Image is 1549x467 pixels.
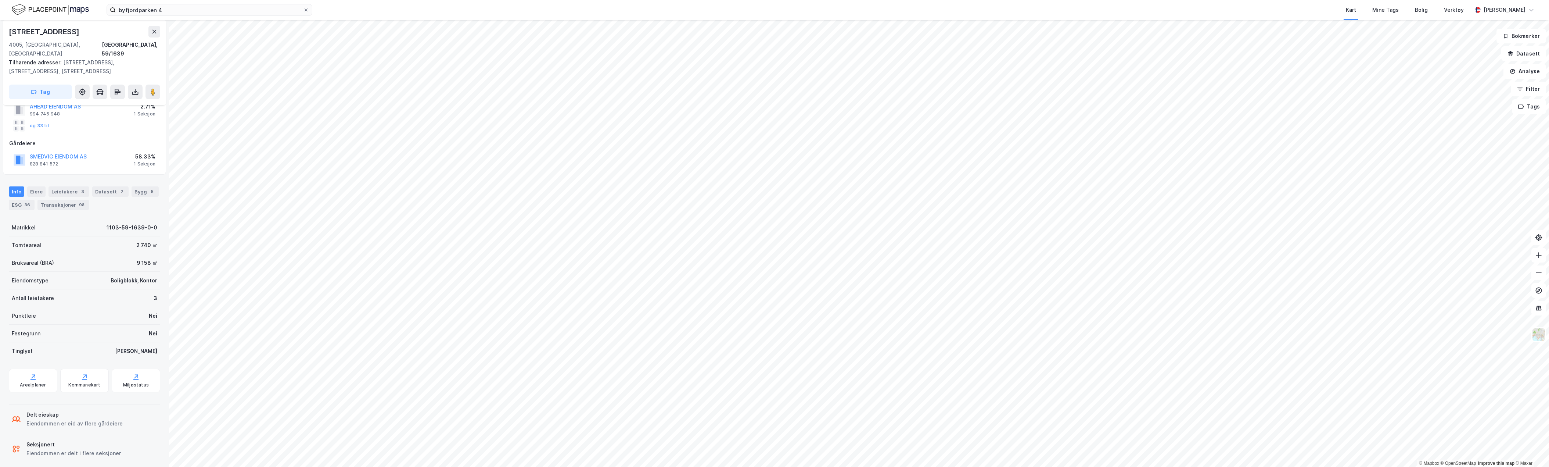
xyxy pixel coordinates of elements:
[1512,432,1549,467] iframe: Chat Widget
[20,382,46,388] div: Arealplaner
[9,85,72,99] button: Tag
[111,276,157,285] div: Boligblokk, Kontor
[9,186,24,197] div: Info
[1532,328,1546,342] img: Z
[26,440,121,449] div: Seksjonert
[115,347,157,356] div: [PERSON_NAME]
[134,102,155,111] div: 2.71%
[1512,99,1546,114] button: Tags
[1484,6,1525,14] div: [PERSON_NAME]
[149,311,157,320] div: Nei
[1478,461,1514,466] a: Improve this map
[12,276,48,285] div: Eiendomstype
[132,186,159,197] div: Bygg
[137,259,157,267] div: 9 158 ㎡
[148,188,156,195] div: 5
[26,419,123,428] div: Eiendommen er eid av flere gårdeiere
[12,311,36,320] div: Punktleie
[1419,461,1439,466] a: Mapbox
[12,329,40,338] div: Festegrunn
[1372,6,1399,14] div: Mine Tags
[12,241,41,250] div: Tomteareal
[107,223,157,232] div: 1103-59-1639-0-0
[30,161,58,167] div: 828 841 572
[48,186,89,197] div: Leietakere
[9,26,81,38] div: [STREET_ADDRESS]
[9,58,154,76] div: [STREET_ADDRESS], [STREET_ADDRESS], [STREET_ADDRESS]
[92,186,129,197] div: Datasett
[12,223,36,232] div: Matrikkel
[136,241,157,250] div: 2 740 ㎡
[26,449,121,458] div: Eiendommen er delt i flere seksjoner
[12,347,33,356] div: Tinglyst
[78,201,86,208] div: 98
[26,410,123,419] div: Delt eieskap
[116,4,303,15] input: Søk på adresse, matrikkel, gårdeiere, leietakere eller personer
[1415,6,1428,14] div: Bolig
[37,200,89,210] div: Transaksjoner
[154,294,157,303] div: 3
[1441,461,1476,466] a: OpenStreetMap
[1444,6,1464,14] div: Verktøy
[1511,82,1546,96] button: Filter
[102,40,160,58] div: [GEOGRAPHIC_DATA], 59/1639
[134,111,155,117] div: 1 Seksjon
[1512,432,1549,467] div: Kontrollprogram for chat
[12,259,54,267] div: Bruksareal (BRA)
[79,188,86,195] div: 3
[12,3,89,16] img: logo.f888ab2527a4732fd821a326f86c7f29.svg
[9,59,63,65] span: Tilhørende adresser:
[68,382,100,388] div: Kommunekart
[149,329,157,338] div: Nei
[27,186,46,197] div: Eiere
[9,139,160,148] div: Gårdeiere
[134,161,155,167] div: 1 Seksjon
[9,40,102,58] div: 4005, [GEOGRAPHIC_DATA], [GEOGRAPHIC_DATA]
[1496,29,1546,43] button: Bokmerker
[1503,64,1546,79] button: Analyse
[23,201,32,208] div: 36
[134,152,155,161] div: 58.33%
[30,111,60,117] div: 994 745 948
[118,188,126,195] div: 2
[9,200,35,210] div: ESG
[1346,6,1356,14] div: Kart
[12,294,54,303] div: Antall leietakere
[123,382,149,388] div: Miljøstatus
[1501,46,1546,61] button: Datasett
